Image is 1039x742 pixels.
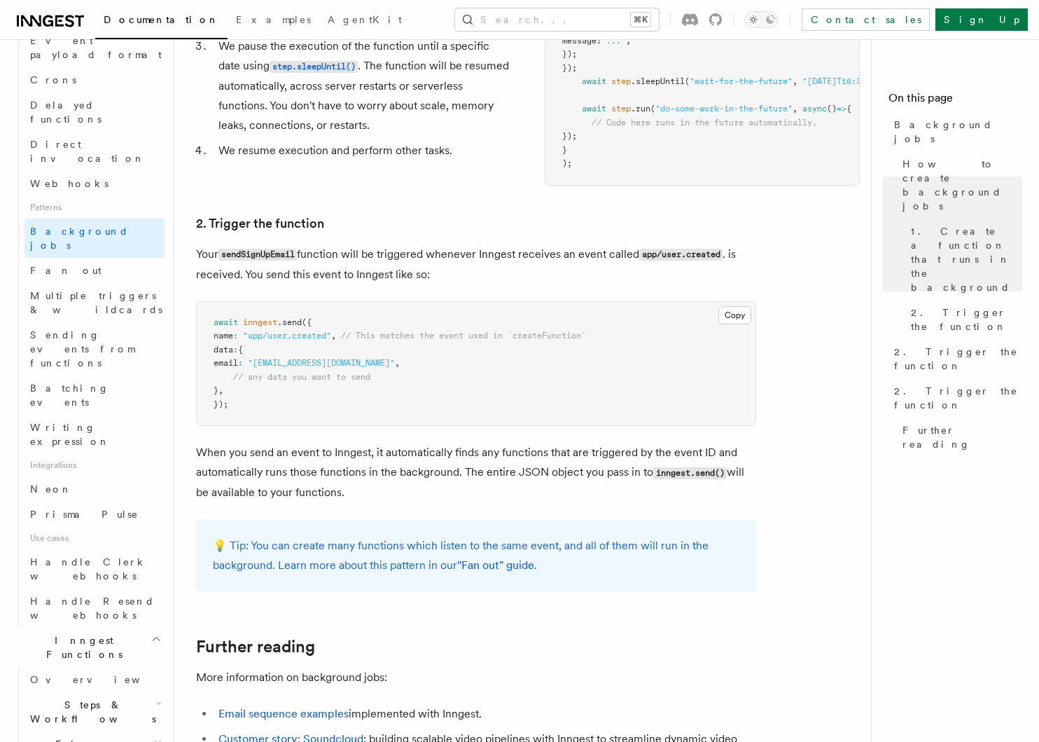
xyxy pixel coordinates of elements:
span: 1. Create a function that runs in the background [911,224,1022,294]
li: We resume execution and perform other tasks. [214,141,511,160]
span: Handle Resend webhooks [30,596,155,621]
span: ( [685,76,690,86]
span: : [238,358,243,368]
span: Examples [236,14,311,25]
span: Background jobs [894,118,1022,146]
span: : [233,345,238,355]
a: AgentKit [319,4,410,38]
button: Copy [718,306,751,324]
span: { [238,345,243,355]
span: .send [277,317,302,327]
button: Search...⌘K [455,8,659,31]
span: Overview [30,674,174,685]
a: Event payload format [25,28,165,67]
span: Background jobs [30,226,129,251]
span: .run [631,104,650,114]
span: 2. Trigger the function [894,384,1022,412]
a: Handle Clerk webhooks [25,549,165,589]
span: }); [562,63,577,73]
a: "Fan out" guide [457,558,534,572]
span: } [214,385,218,395]
a: Neon [25,476,165,502]
button: Steps & Workflows [25,692,165,731]
a: step.sleepUntil() [270,59,358,72]
span: ); [562,158,572,168]
p: 💡 Tip: You can create many functions which listen to the same event, and all of them will run in ... [213,536,739,575]
a: Email sequence examples [218,707,349,720]
span: Batching events [30,383,109,408]
kbd: ⌘K [631,13,650,27]
span: Inngest Functions [11,633,151,661]
span: , [331,331,336,341]
p: Your function will be triggered whenever Inngest receives an event called . is received. You send... [196,245,756,284]
span: () [827,104,837,114]
code: app/user.created [639,249,723,261]
span: "wait-for-the-future" [690,76,793,86]
li: implemented with Inngest. [214,704,756,724]
span: "..." [601,36,626,46]
code: inngest.send() [653,467,727,479]
p: More information on background jobs: [196,668,756,687]
span: , [395,358,400,368]
span: email [214,358,238,368]
span: Steps & Workflows [25,698,156,726]
span: Direct invocation [30,139,145,164]
button: Inngest Functions [11,628,165,667]
span: name [214,331,233,341]
span: async [802,104,827,114]
code: sendSignUpEmail [218,249,297,261]
span: Integrations [25,454,165,476]
span: Sending events from functions [30,329,134,369]
span: How to create background jobs [902,157,1022,213]
span: data [214,345,233,355]
a: 2. Trigger the function [196,214,324,233]
span: Prisma Pulse [30,509,139,520]
a: Writing expression [25,415,165,454]
a: 2. Trigger the function [888,339,1022,378]
span: } [562,145,567,155]
a: Examples [228,4,319,38]
a: Background jobs [888,112,1022,151]
span: { [846,104,851,114]
a: Crons [25,67,165,92]
a: Documentation [95,4,228,39]
span: , [218,385,223,395]
a: 2. Trigger the function [888,378,1022,418]
span: , [793,76,797,86]
span: await [214,317,238,327]
span: }); [562,131,577,141]
span: => [837,104,846,114]
a: Further reading [196,637,315,657]
span: // any data you want to send [233,372,370,382]
a: Delayed functions [25,92,165,132]
a: Multiple triggers & wildcards [25,283,165,322]
a: 1. Create a function that runs in the background [905,219,1022,300]
a: Fan out [25,258,165,283]
a: Direct invocation [25,132,165,171]
span: ({ [302,317,312,327]
span: // Code here runs in the future automatically. [592,118,817,128]
span: Further reading [902,423,1022,451]
span: 2. Trigger the function [911,305,1022,334]
a: Prisma Pulse [25,502,165,527]
span: Fan out [30,265,102,276]
span: "do-some-work-in-the-future" [655,104,793,114]
a: Batching events [25,376,165,415]
a: Handle Resend webhooks [25,589,165,628]
span: }); [562,49,577,59]
span: message: [562,36,601,46]
a: Sending events from functions [25,322,165,376]
span: Writing expression [30,422,110,447]
span: // This matches the event used in `createFunction` [341,331,586,341]
a: Overview [25,667,165,692]
span: .sleepUntil [631,76,685,86]
code: step.sleepUntil() [270,61,358,73]
span: Neon [30,483,72,495]
span: step [611,76,631,86]
a: 2. Trigger the function [905,300,1022,339]
a: Sign Up [935,8,1028,31]
span: step [611,104,631,114]
span: , [626,36,631,46]
span: await [582,104,606,114]
span: Handle Clerk webhooks [30,556,147,582]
